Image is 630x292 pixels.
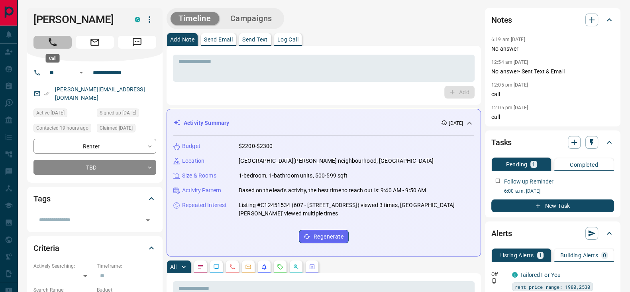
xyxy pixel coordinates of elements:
span: Contacted 19 hours ago [36,124,88,132]
span: Signed up [DATE] [100,109,136,117]
p: Size & Rooms [182,172,216,180]
p: Location [182,157,204,165]
svg: Calls [229,264,236,270]
p: [DATE] [449,120,463,127]
p: Log Call [277,37,298,42]
p: Send Email [204,37,233,42]
h2: Tags [33,192,50,205]
svg: Emails [245,264,251,270]
p: Off [491,271,507,278]
div: TBD [33,160,156,175]
p: Listing Alerts [499,253,534,258]
div: Notes [491,10,614,30]
p: Send Text [242,37,268,42]
p: 1 [539,253,542,258]
p: Follow up Reminder [504,178,553,186]
button: Open [142,215,153,226]
span: Email [76,36,114,49]
p: No answer [491,45,614,53]
span: rent price range: 1980,2530 [515,283,590,291]
div: Wed Oct 15 2025 [33,124,93,135]
button: Open [77,68,86,77]
p: [GEOGRAPHIC_DATA][PERSON_NAME] neighbourhood, [GEOGRAPHIC_DATA] [239,157,434,165]
p: Activity Pattern [182,186,221,195]
svg: Lead Browsing Activity [213,264,220,270]
svg: Agent Actions [309,264,315,270]
p: Timeframe: [97,262,156,270]
div: Activity Summary[DATE] [173,116,474,130]
a: [PERSON_NAME][EMAIL_ADDRESS][DOMAIN_NAME] [55,86,145,101]
h2: Alerts [491,227,512,240]
p: call [491,90,614,99]
span: Active [DATE] [36,109,65,117]
div: Call [46,54,60,63]
p: Budget [182,142,200,150]
svg: Opportunities [293,264,299,270]
p: Actively Searching: [33,262,93,270]
p: No answer- Sent Text & Email [491,67,614,76]
p: 6:00 a.m. [DATE] [504,187,614,195]
p: All [170,264,177,270]
h2: Tasks [491,136,512,149]
p: 1 [532,162,535,167]
p: 12:05 pm [DATE] [491,105,528,110]
button: New Task [491,199,614,212]
svg: Email Verified [44,91,49,97]
p: Building Alerts [560,253,598,258]
div: condos.ca [135,17,140,22]
div: Alerts [491,224,614,243]
p: 12:54 am [DATE] [491,59,528,65]
p: 12:05 pm [DATE] [491,82,528,88]
p: 1-bedroom, 1-bathroom units, 500-599 sqft [239,172,347,180]
p: 6:19 am [DATE] [491,37,525,42]
svg: Push Notification Only [491,278,497,284]
div: Tue Oct 14 2025 [97,109,156,120]
h1: [PERSON_NAME] [33,13,123,26]
span: Claimed [DATE] [100,124,133,132]
p: Add Note [170,37,194,42]
p: Based on the lead's activity, the best time to reach out is: 9:40 AM - 9:50 AM [239,186,426,195]
p: Completed [570,162,598,168]
a: Tailored For You [520,272,561,278]
h2: Notes [491,14,512,26]
p: call [491,113,614,121]
div: Tue Oct 14 2025 [33,109,93,120]
p: Listing #C12451534 (607 - [STREET_ADDRESS]) viewed 3 times, [GEOGRAPHIC_DATA][PERSON_NAME]' viewe... [239,201,474,218]
button: Regenerate [299,230,349,243]
svg: Listing Alerts [261,264,267,270]
div: Criteria [33,239,156,258]
div: condos.ca [512,272,518,278]
svg: Requests [277,264,283,270]
button: Timeline [171,12,219,25]
h2: Criteria [33,242,59,255]
p: Activity Summary [184,119,229,127]
p: $2200-$2300 [239,142,273,150]
button: Campaigns [222,12,280,25]
div: Tasks [491,133,614,152]
div: Tue Oct 14 2025 [97,124,156,135]
div: Renter [33,139,156,154]
span: Call [33,36,72,49]
p: Pending [506,162,527,167]
span: Message [118,36,156,49]
div: Tags [33,189,156,208]
svg: Notes [197,264,204,270]
p: 0 [603,253,606,258]
p: Repeated Interest [182,201,227,209]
